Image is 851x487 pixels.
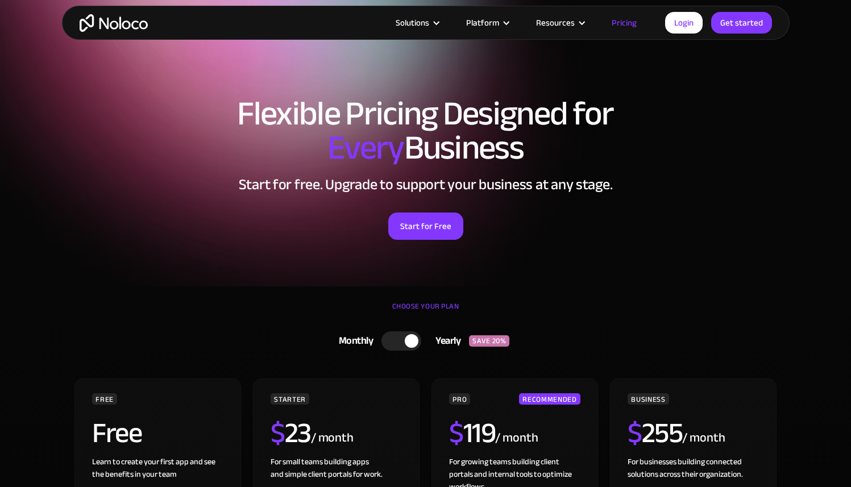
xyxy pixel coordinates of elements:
div: / month [495,429,538,447]
div: RECOMMENDED [519,393,580,405]
a: Start for Free [388,213,463,240]
h2: 255 [628,419,682,447]
div: PRO [449,393,470,405]
h2: Free [92,419,142,447]
a: Get started [711,12,772,34]
h2: 119 [449,419,495,447]
div: / month [682,429,725,447]
div: / month [311,429,354,447]
div: Solutions [396,15,429,30]
span: Every [327,116,404,180]
div: SAVE 20% [469,335,509,347]
div: Platform [452,15,522,30]
div: Solutions [381,15,452,30]
div: FREE [92,393,117,405]
div: Yearly [421,332,469,349]
div: Platform [466,15,499,30]
h2: 23 [271,419,311,447]
div: BUSINESS [628,393,669,405]
div: Resources [522,15,597,30]
a: Pricing [597,15,651,30]
h2: Start for free. Upgrade to support your business at any stage. [73,176,778,193]
a: home [80,14,148,32]
div: Resources [536,15,575,30]
div: STARTER [271,393,309,405]
span: $ [449,406,463,460]
div: CHOOSE YOUR PLAN [73,298,778,326]
h1: Flexible Pricing Designed for Business [73,97,778,165]
a: Login [665,12,703,34]
span: $ [628,406,642,460]
div: Monthly [325,332,382,349]
span: $ [271,406,285,460]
